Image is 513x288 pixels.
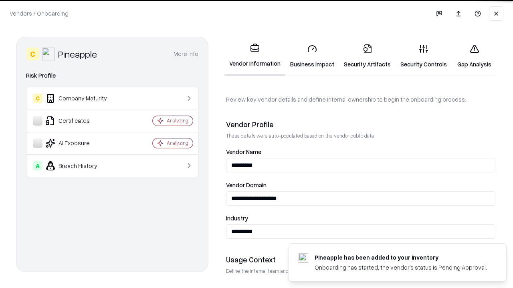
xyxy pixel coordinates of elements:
div: Pineapple [58,48,97,60]
button: More info [174,47,198,61]
label: Vendor Domain [226,182,495,188]
div: Vendor Profile [226,120,495,129]
div: Analyzing [167,117,188,124]
img: Pineapple [42,48,55,60]
div: Analyzing [167,140,188,146]
div: Usage Context [226,255,495,264]
img: pineappleenergy.com [299,253,308,263]
a: Security Controls [396,38,452,75]
div: C [26,48,39,60]
p: Vendors / Onboarding [10,9,69,18]
div: A [33,161,42,170]
a: Business Impact [285,38,339,75]
div: Risk Profile [26,71,198,80]
a: Gap Analysis [452,38,497,75]
div: Pineapple has been added to your inventory [315,253,487,262]
div: Certificates [33,116,129,126]
div: Onboarding has started, the vendor's status is Pending Approval. [315,263,487,272]
div: C [33,94,42,103]
div: Breach History [33,161,129,170]
a: Vendor Information [224,37,285,76]
label: Vendor Name [226,149,495,155]
label: Industry [226,215,495,221]
p: Define the internal team and reason for using this vendor. This helps assess business relevance a... [226,268,495,274]
p: Review key vendor details and define internal ownership to begin the onboarding process. [226,95,495,104]
a: Security Artifacts [339,38,396,75]
p: These details were auto-populated based on the vendor public data [226,132,495,139]
div: AI Exposure [33,138,129,148]
div: Company Maturity [33,94,129,103]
